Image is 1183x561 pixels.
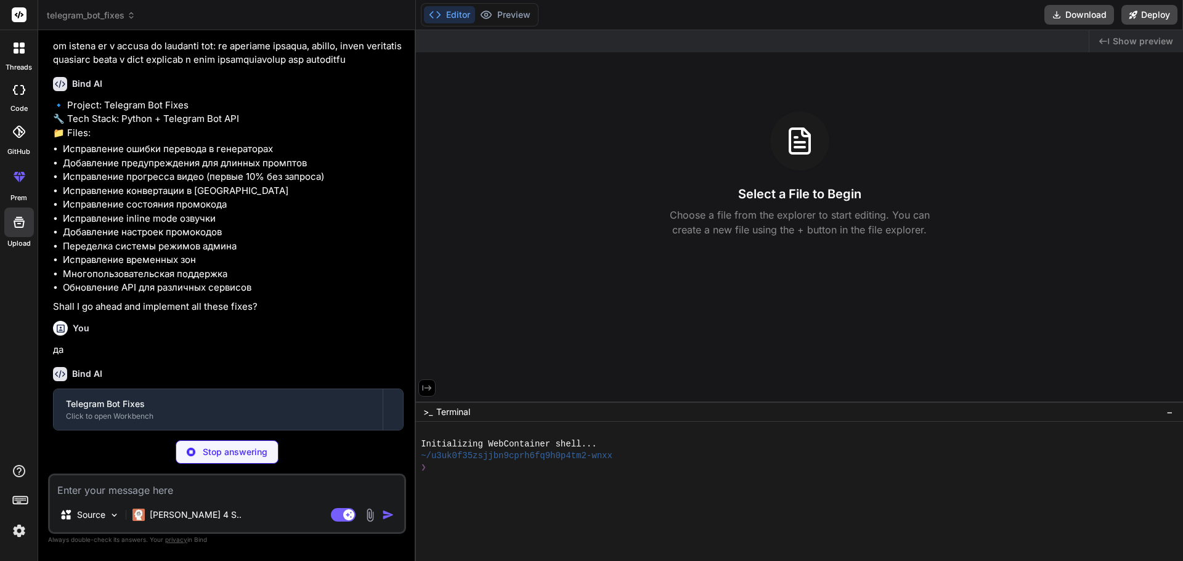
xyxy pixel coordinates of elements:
[203,446,267,458] p: Stop answering
[77,509,105,521] p: Source
[424,6,475,23] button: Editor
[421,450,612,462] span: ~/u3uk0f35zsjjbn9cprh6fq9h0p4tm2-wnxx
[1166,406,1173,418] span: −
[436,406,470,418] span: Terminal
[48,534,406,546] p: Always double-check its answers. Your in Bind
[53,99,404,140] p: 🔹 Project: Telegram Bot Fixes 🔧 Tech Stack: Python + Telegram Bot API 📁 Files:
[1113,35,1173,47] span: Show preview
[132,509,145,521] img: Claude 4 Sonnet
[1121,5,1177,25] button: Deploy
[109,510,120,520] img: Pick Models
[63,156,404,171] li: Добавление предупреждения для длинных промптов
[10,103,28,114] label: code
[66,411,370,421] div: Click to open Workbench
[63,170,404,184] li: Исправление прогресса видео (первые 10% без запроса)
[63,281,404,295] li: Обновление API для различных сервисов
[150,509,242,521] p: [PERSON_NAME] 4 S..
[63,198,404,212] li: Исправление состояния промокода
[53,343,404,357] p: да
[382,509,394,521] img: icon
[363,508,377,522] img: attachment
[6,62,32,73] label: threads
[63,212,404,226] li: Исправление inline mode озвучки
[1164,402,1176,422] button: −
[7,238,31,249] label: Upload
[1044,5,1114,25] button: Download
[73,322,89,334] h6: You
[63,267,404,281] li: Многопользовательская поддержка
[63,142,404,156] li: Исправление ошибки перевода в генераторах
[63,184,404,198] li: Исправление конвертации в [GEOGRAPHIC_DATA]
[423,406,433,418] span: >_
[165,536,187,543] span: privacy
[9,520,30,541] img: settings
[10,193,27,203] label: prem
[475,6,535,23] button: Preview
[53,300,404,314] p: Shall I go ahead and implement all these fixes?
[421,438,597,450] span: Initializing WebContainer shell...
[47,9,136,22] span: telegram_bot_fixes
[72,368,102,380] h6: Bind AI
[54,389,383,430] button: Telegram Bot FixesClick to open Workbench
[421,462,427,474] span: ❯
[662,208,938,237] p: Choose a file from the explorer to start editing. You can create a new file using the + button in...
[63,240,404,254] li: Переделка системы режимов админа
[738,185,861,203] h3: Select a File to Begin
[7,147,30,157] label: GitHub
[72,78,102,90] h6: Bind AI
[63,225,404,240] li: Добавление настроек промокодов
[66,398,370,410] div: Telegram Bot Fixes
[63,253,404,267] li: Исправление временных зон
